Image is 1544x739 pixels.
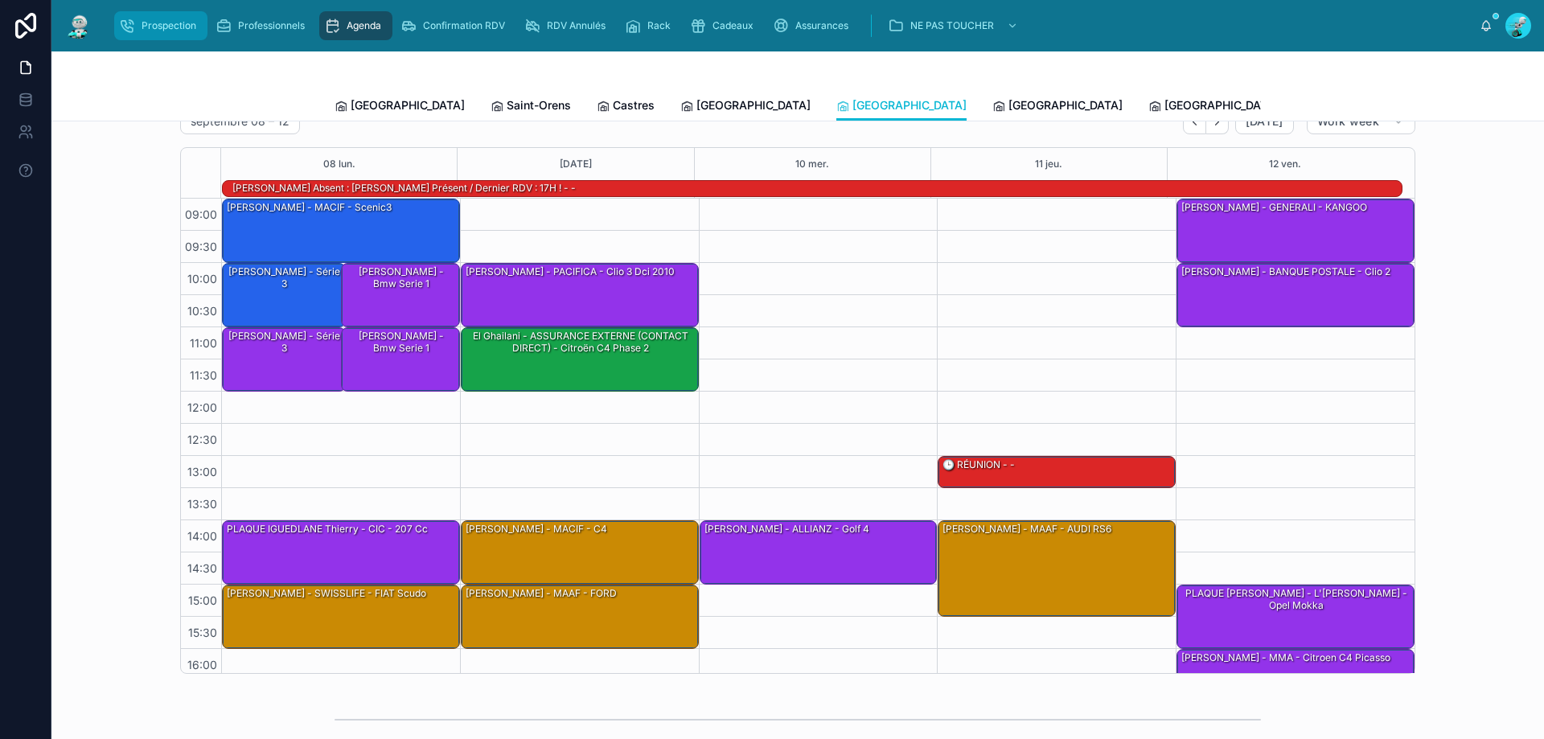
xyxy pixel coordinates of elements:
[647,19,671,32] span: Rack
[712,19,754,32] span: Cadeaux
[223,521,459,584] div: PLAQUE IGUEDLANE Thierry - CIC - 207 cc
[231,180,577,196] div: Tony absent : Michel présent / dernier RDV : 17H ! - -
[186,368,221,382] span: 11:30
[142,19,196,32] span: Prospection
[186,336,221,350] span: 11:00
[519,11,617,40] a: RDV Annulés
[344,329,458,355] div: [PERSON_NAME] - Bmw serie 1
[1177,199,1414,262] div: [PERSON_NAME] - GENERALI - KANGOO
[1148,91,1279,123] a: [GEOGRAPHIC_DATA]
[225,200,393,215] div: [PERSON_NAME] - MACIF - scenic3
[191,113,289,129] h2: septembre 08 – 12
[1235,109,1294,134] button: [DATE]
[319,11,392,40] a: Agenda
[462,585,698,648] div: [PERSON_NAME] - MAAF - FORD
[685,11,765,40] a: Cadeaux
[696,97,811,113] span: [GEOGRAPHIC_DATA]
[183,658,221,671] span: 16:00
[183,561,221,575] span: 14:30
[211,11,316,40] a: Professionnels
[223,328,345,391] div: [PERSON_NAME] - série 3
[231,181,577,195] div: [PERSON_NAME] absent : [PERSON_NAME] présent / dernier RDV : 17H ! - -
[181,207,221,221] span: 09:00
[795,19,848,32] span: Assurances
[225,522,429,536] div: PLAQUE IGUEDLANE Thierry - CIC - 207 cc
[1183,109,1206,134] button: Back
[700,521,937,584] div: [PERSON_NAME] - ALLIANZ - golf 4
[323,148,355,180] button: 08 lun.
[347,19,381,32] span: Agenda
[1177,264,1414,326] div: [PERSON_NAME] - BANQUE POSTALE - clio 2
[462,264,698,326] div: [PERSON_NAME] - PACIFICA - clio 3 dci 2010
[183,272,221,285] span: 10:00
[464,522,609,536] div: [PERSON_NAME] - MACIF - c4
[181,240,221,253] span: 09:30
[597,91,655,123] a: Castres
[184,593,221,607] span: 15:00
[464,265,676,279] div: [PERSON_NAME] - PACIFICA - clio 3 dci 2010
[1180,651,1392,665] div: [PERSON_NAME] - MMA - citroen C4 Picasso
[114,11,207,40] a: Prospection
[223,585,459,648] div: [PERSON_NAME] - SWISSLIFE - FIAT Scudo
[910,19,994,32] span: NE PAS TOUCHER
[462,521,698,584] div: [PERSON_NAME] - MACIF - c4
[620,11,682,40] a: Rack
[225,265,344,291] div: [PERSON_NAME] - série 3
[836,91,967,121] a: [GEOGRAPHIC_DATA]
[491,91,571,123] a: Saint-Orens
[941,522,1113,536] div: [PERSON_NAME] - MAAF - AUDI RS6
[183,304,221,318] span: 10:30
[1177,650,1414,712] div: [PERSON_NAME] - MMA - citroen C4 Picasso
[1307,109,1415,134] button: Work week
[1206,109,1229,134] button: Next
[1317,114,1379,129] span: Work week
[1164,97,1279,113] span: [GEOGRAPHIC_DATA]
[768,11,860,40] a: Assurances
[225,586,428,601] div: [PERSON_NAME] - SWISSLIFE - FIAT Scudo
[183,497,221,511] span: 13:30
[795,148,829,180] button: 10 mer.
[64,13,93,39] img: App logo
[183,465,221,478] span: 13:00
[183,433,221,446] span: 12:30
[883,11,1026,40] a: NE PAS TOUCHER
[183,529,221,543] span: 14:00
[560,148,592,180] button: [DATE]
[238,19,305,32] span: Professionnels
[1180,265,1392,279] div: [PERSON_NAME] - BANQUE POSTALE - clio 2
[507,97,571,113] span: Saint-Orens
[680,91,811,123] a: [GEOGRAPHIC_DATA]
[106,8,1480,43] div: scrollable content
[342,264,459,326] div: [PERSON_NAME] - Bmw serie 1
[1246,114,1283,129] span: [DATE]
[852,97,967,113] span: [GEOGRAPHIC_DATA]
[1035,148,1062,180] button: 11 jeu.
[464,586,618,601] div: [PERSON_NAME] - MAAF - FORD
[335,91,465,123] a: [GEOGRAPHIC_DATA]
[225,329,344,355] div: [PERSON_NAME] - série 3
[941,458,1016,472] div: 🕒 RÉUNION - -
[1180,586,1413,613] div: PLAQUE [PERSON_NAME] - L'[PERSON_NAME] - Opel Mokka
[703,522,871,536] div: [PERSON_NAME] - ALLIANZ - golf 4
[396,11,516,40] a: Confirmation RDV
[344,265,458,291] div: [PERSON_NAME] - Bmw serie 1
[992,91,1123,123] a: [GEOGRAPHIC_DATA]
[464,329,697,355] div: El Ghailani - ASSURANCE EXTERNE (CONTACT DIRECT) - Citroën C4 Phase 2
[183,400,221,414] span: 12:00
[184,626,221,639] span: 15:30
[1269,148,1301,180] button: 12 ven.
[1177,585,1414,648] div: PLAQUE [PERSON_NAME] - L'[PERSON_NAME] - Opel Mokka
[351,97,465,113] span: [GEOGRAPHIC_DATA]
[462,328,698,391] div: El Ghailani - ASSURANCE EXTERNE (CONTACT DIRECT) - Citroën C4 Phase 2
[1008,97,1123,113] span: [GEOGRAPHIC_DATA]
[342,328,459,391] div: [PERSON_NAME] - Bmw serie 1
[613,97,655,113] span: Castres
[938,457,1175,487] div: 🕒 RÉUNION - -
[938,521,1175,616] div: [PERSON_NAME] - MAAF - AUDI RS6
[223,264,345,326] div: [PERSON_NAME] - série 3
